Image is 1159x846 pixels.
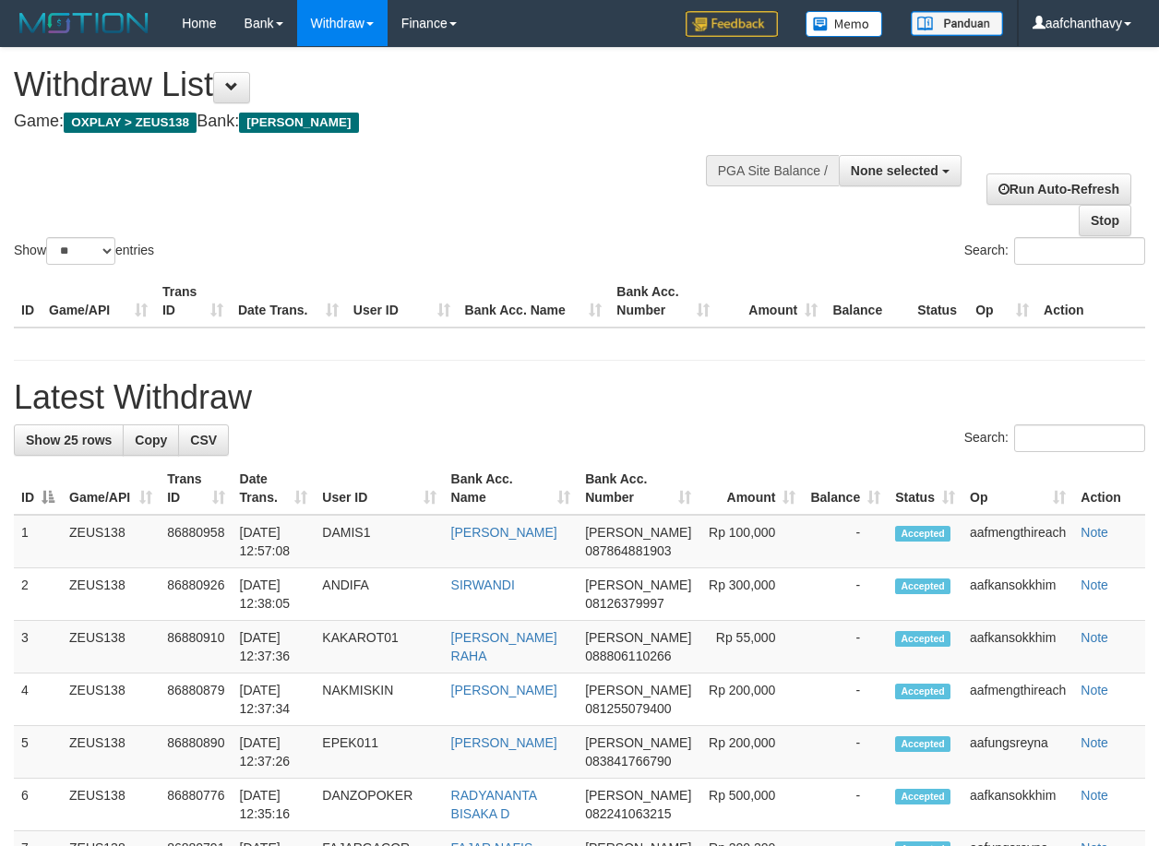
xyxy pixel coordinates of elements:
th: Status: activate to sort column ascending [888,462,962,515]
span: Copy 08126379997 to clipboard [585,596,664,611]
span: Accepted [895,789,950,804]
span: Accepted [895,736,950,752]
td: 1 [14,515,62,568]
a: Note [1081,683,1108,697]
td: 6 [14,779,62,831]
td: 86880890 [160,726,232,779]
span: [PERSON_NAME] [585,525,691,540]
span: Copy [135,433,167,447]
th: Bank Acc. Number [609,275,717,328]
td: ZEUS138 [62,726,160,779]
th: Amount [717,275,825,328]
select: Showentries [46,237,115,265]
td: - [803,726,888,779]
span: [PERSON_NAME] [585,788,691,803]
td: 4 [14,673,62,726]
td: Rp 500,000 [699,779,803,831]
th: Bank Acc. Name: activate to sort column ascending [444,462,579,515]
span: Show 25 rows [26,433,112,447]
th: Status [910,275,968,328]
td: aafkansokkhim [962,568,1073,621]
button: None selected [839,155,962,186]
a: Note [1081,788,1108,803]
th: Date Trans.: activate to sort column ascending [233,462,316,515]
th: Op [968,275,1036,328]
a: Note [1081,578,1108,592]
td: ZEUS138 [62,568,160,621]
input: Search: [1014,424,1145,452]
span: Accepted [895,526,950,542]
td: ZEUS138 [62,515,160,568]
th: Trans ID [155,275,231,328]
a: Run Auto-Refresh [986,173,1131,205]
th: Date Trans. [231,275,346,328]
th: Op: activate to sort column ascending [962,462,1073,515]
td: - [803,621,888,673]
td: 86880776 [160,779,232,831]
td: EPEK011 [315,726,443,779]
td: 2 [14,568,62,621]
label: Search: [964,424,1145,452]
span: Accepted [895,631,950,647]
th: Balance [825,275,910,328]
span: [PERSON_NAME] [239,113,358,133]
a: Note [1081,525,1108,540]
div: PGA Site Balance / [706,155,839,186]
a: Note [1081,735,1108,750]
td: - [803,568,888,621]
td: ZEUS138 [62,673,160,726]
td: aafkansokkhim [962,779,1073,831]
th: ID: activate to sort column descending [14,462,62,515]
td: [DATE] 12:38:05 [233,568,316,621]
span: Accepted [895,684,950,699]
td: - [803,779,888,831]
span: [PERSON_NAME] [585,735,691,750]
th: Trans ID: activate to sort column ascending [160,462,232,515]
span: Copy 088806110266 to clipboard [585,649,671,663]
img: MOTION_logo.png [14,9,154,37]
td: [DATE] 12:37:26 [233,726,316,779]
span: Accepted [895,578,950,594]
td: 5 [14,726,62,779]
td: ZEUS138 [62,779,160,831]
td: Rp 200,000 [699,726,803,779]
td: Rp 55,000 [699,621,803,673]
a: RADYANANTA BISAKA D [451,788,537,821]
span: None selected [851,163,938,178]
th: Action [1036,275,1145,328]
span: CSV [190,433,217,447]
span: OXPLAY > ZEUS138 [64,113,197,133]
td: [DATE] 12:37:36 [233,621,316,673]
img: Button%20Memo.svg [806,11,883,37]
th: User ID [346,275,458,328]
h1: Withdraw List [14,66,754,103]
td: Rp 200,000 [699,673,803,726]
th: Game/API: activate to sort column ascending [62,462,160,515]
h4: Game: Bank: [14,113,754,131]
td: - [803,673,888,726]
th: Amount: activate to sort column ascending [699,462,803,515]
th: Action [1073,462,1145,515]
th: Bank Acc. Name [458,275,610,328]
span: Copy 081255079400 to clipboard [585,701,671,716]
span: Copy 087864881903 to clipboard [585,543,671,558]
th: Bank Acc. Number: activate to sort column ascending [578,462,699,515]
img: Feedback.jpg [686,11,778,37]
td: NAKMISKIN [315,673,443,726]
span: Copy 082241063215 to clipboard [585,806,671,821]
td: [DATE] 12:37:34 [233,673,316,726]
a: [PERSON_NAME] RAHA [451,630,557,663]
td: KAKAROT01 [315,621,443,673]
input: Search: [1014,237,1145,265]
td: aafungsreyna [962,726,1073,779]
a: [PERSON_NAME] [451,735,557,750]
label: Show entries [14,237,154,265]
a: [PERSON_NAME] [451,525,557,540]
a: SIRWANDI [451,578,515,592]
a: Stop [1079,205,1131,236]
a: Note [1081,630,1108,645]
td: aafmengthireach [962,515,1073,568]
h1: Latest Withdraw [14,379,1145,416]
th: ID [14,275,42,328]
td: 86880958 [160,515,232,568]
